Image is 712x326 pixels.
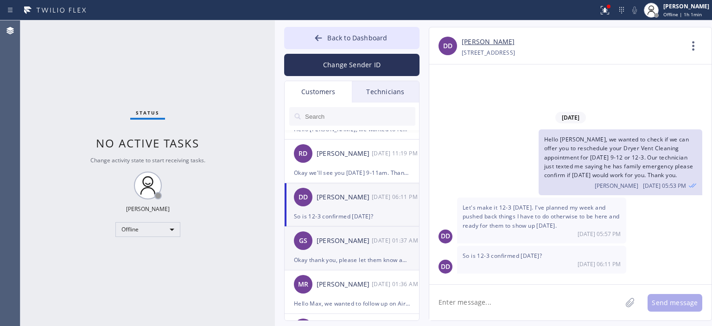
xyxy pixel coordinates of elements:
[126,205,170,213] div: [PERSON_NAME]
[90,156,205,164] span: Change activity state to start receiving tasks.
[304,107,415,126] input: Search
[457,246,626,274] div: 08/11/2025 9:11 AM
[544,135,693,179] span: Hello [PERSON_NAME], we wanted to check if we can offer you to reschedule your Dryer Vent Cleanin...
[298,279,308,290] span: MR
[441,231,450,242] span: DD
[648,294,702,312] button: Send message
[628,4,641,17] button: Mute
[463,252,542,260] span: So is 12-3 confirmed [DATE]?
[578,260,621,268] span: [DATE] 06:11 PM
[463,204,619,229] span: Let's make it 12-3 [DATE]. I've planned my week and pushed back things I have to do otherwise to ...
[294,255,410,265] div: Okay thank you, please let them know about August discount. Have a great weekend!
[299,236,307,246] span: GS
[555,112,586,123] span: [DATE]
[441,262,450,272] span: DD
[317,192,372,203] div: [PERSON_NAME]
[294,211,410,222] div: So is 12-3 confirmed [DATE]?
[643,182,686,190] span: [DATE] 05:53 PM
[663,11,702,18] span: Offline | 1h 1min
[327,33,387,42] span: Back to Dashboard
[284,27,420,49] button: Back to Dashboard
[663,2,709,10] div: [PERSON_NAME]
[284,54,420,76] button: Change Sender ID
[443,41,452,51] span: DD
[115,222,180,237] div: Offline
[299,148,307,159] span: RD
[96,135,199,151] span: No active tasks
[578,230,621,238] span: [DATE] 05:57 PM
[294,167,410,178] div: Okay we'll see you [DATE] 9-11am. Thank you.
[372,279,420,289] div: 08/08/2025 9:36 AM
[457,198,626,243] div: 08/11/2025 9:57 AM
[285,81,352,102] div: Customers
[136,109,159,116] span: Status
[595,182,638,190] span: [PERSON_NAME]
[294,298,410,309] div: Hello Max, we wanted to follow up on Air Duct Cleaning estimate that our technician left [DATE] a...
[462,47,515,58] div: [STREET_ADDRESS]
[372,192,420,202] div: 08/11/2025 9:11 AM
[317,236,372,246] div: [PERSON_NAME]
[352,81,419,102] div: Technicians
[462,37,515,47] a: [PERSON_NAME]
[299,192,308,203] span: DD
[372,148,420,159] div: 08/11/2025 9:19 AM
[372,235,420,246] div: 08/08/2025 9:37 AM
[317,148,372,159] div: [PERSON_NAME]
[317,279,372,290] div: [PERSON_NAME]
[539,129,702,195] div: 08/11/2025 9:53 AM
